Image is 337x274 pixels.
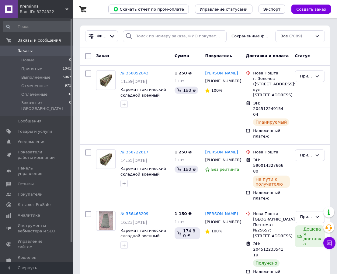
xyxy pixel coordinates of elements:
span: 100% [211,229,222,233]
div: 190 ₴ [175,166,198,173]
span: Показатели работы компании [18,149,56,160]
div: Нова Пошта [253,149,290,155]
span: 1 шт. [175,220,186,224]
a: Создать заказ [285,7,331,11]
span: Управление статусами [200,7,248,12]
span: Без рейтинга [211,167,239,172]
button: Экспорт [259,5,285,14]
span: Заказы и сообщения [18,38,61,43]
span: Каремат тактический складной военный мультикам 190/60/1, Сидение армейское, Коврик - сидушка поле... [120,166,166,199]
span: 1 шт. [175,158,186,162]
span: Покупатели [18,192,43,197]
div: [GEOGRAPHIC_DATA], Почтомат №25657: [STREET_ADDRESS] [253,217,290,239]
span: Выполненные [21,75,50,80]
span: Доставка и оплата [246,53,289,58]
span: ЭН: 59001432766680 [253,158,283,173]
span: Kreminna [20,4,65,9]
span: Аналитика [18,213,40,218]
input: Поиск по номеру заказа, ФИО покупателя, номеру телефона, Email, номеру накладной [123,30,227,42]
span: Скачать отчет по пром-оплате [113,6,184,12]
a: Каремат тактический складной военный олива 190/60/1, Сидение армейское, Коврик - сидушка полевая ... [120,228,166,261]
a: [PERSON_NAME] [205,70,238,76]
button: Чат с покупателем [323,237,335,249]
span: Сумма [175,53,189,58]
span: 1 250 ₴ [175,71,192,75]
span: Заказы [18,48,33,53]
button: Скачать отчет по пром-оплате [108,5,189,14]
span: 10 [67,92,71,97]
span: Уведомления [18,139,45,145]
span: Инструменты вебмастера и SEO [18,223,56,234]
span: 5067 [63,75,71,80]
a: Фото товару [96,211,116,231]
span: Фильтры [97,33,107,39]
div: Принят [300,152,312,159]
span: Сохраненные фильтры: [231,33,270,39]
span: [PHONE_NUMBER] [205,220,241,224]
div: 190 ₴ [175,87,198,94]
div: Принят [300,73,312,80]
a: [PERSON_NAME] [205,149,238,155]
span: 1041 [63,66,71,72]
span: Отзывы [18,181,34,187]
div: 174.80 ₴ [175,227,200,239]
span: Создать заказ [296,7,326,12]
span: Каталог ProSale [18,202,50,207]
div: Наложенный платеж [253,128,290,139]
span: (7089) [289,34,302,38]
span: Принятые [21,66,42,72]
a: № 356852043 [120,71,148,75]
span: 1 250 ₴ [175,150,192,154]
span: 0 [69,100,71,111]
div: Дешевая доставка [295,225,325,247]
input: Поиск [3,21,72,32]
span: 1 150 ₴ [175,211,192,216]
div: Принят [300,214,312,220]
span: Управление сайтом [18,239,56,250]
div: Ваш ID: 3274322 [20,9,73,15]
span: 1 шт. [175,79,186,83]
span: Товары и услуги [18,129,52,134]
span: Покупатель [205,53,232,58]
span: Оплаченные [21,92,47,97]
span: Заказы из [GEOGRAPHIC_DATA] [21,100,69,111]
span: 971 [65,83,71,89]
div: На пути к получателю [253,176,290,188]
span: Отмененные [21,83,48,89]
a: [PERSON_NAME] [205,211,238,217]
a: Фото товару [96,149,116,169]
img: Фото товару [99,150,113,169]
span: Панель управления [18,166,56,176]
span: Все [280,33,288,39]
span: [PHONE_NUMBER] [205,158,241,162]
span: 11:59[DATE] [120,79,147,84]
span: 0 [69,57,71,63]
span: Статус [295,53,310,58]
button: Управление статусами [195,5,252,14]
span: Кошелек компании [18,255,56,266]
span: ЭН: 20451223354119 [253,241,283,257]
span: Сообщения [18,118,41,124]
div: Планируемый [253,118,289,126]
span: 14:55[DATE] [120,158,147,163]
img: Фото товару [99,211,113,230]
a: № 356463209 [120,211,148,216]
div: Получено [253,259,280,267]
div: г. Золочев ([STREET_ADDRESS]: вул. [STREET_ADDRESS] [253,76,290,98]
div: Наложенный платеж [253,190,290,201]
span: Новые [21,57,35,63]
img: Фото товару [99,71,113,90]
a: Фото товару [96,70,116,90]
span: [PHONE_NUMBER] [205,79,241,83]
a: № 356722617 [120,150,148,154]
span: ЭН: 20451224915404 [253,101,283,117]
div: Нова Пошта [253,70,290,76]
span: 16:23[DATE] [120,220,147,225]
button: Создать заказ [291,5,331,14]
a: Каремат тактический складной военный мультикам 190/60/1, Сидение армейское, Коврик - сидушка поле... [120,87,166,120]
span: Экспорт [263,7,280,12]
div: Нова Пошта [253,211,290,217]
span: Заказ [96,53,109,58]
